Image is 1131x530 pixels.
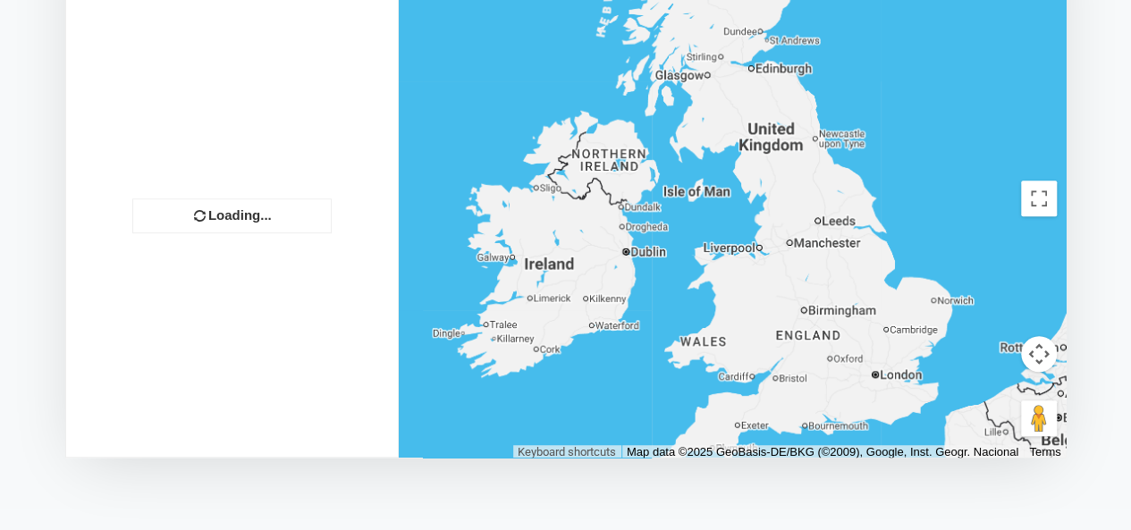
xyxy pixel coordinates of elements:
div: Loading... [132,198,332,233]
button: Drag Pegman onto the map to open Street View [1021,400,1057,436]
span: Map data ©2025 GeoBasis-DE/BKG (©2009), Google, Inst. Geogr. Nacional [627,445,1018,458]
img: Google [403,434,462,458]
button: Toggle fullscreen view [1021,181,1057,216]
button: Keyboard shortcuts [518,445,616,459]
a: Open this area in Google Maps (opens a new window) [403,434,462,458]
button: Map camera controls [1021,336,1057,372]
a: Terms (opens in new tab) [1029,445,1060,459]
